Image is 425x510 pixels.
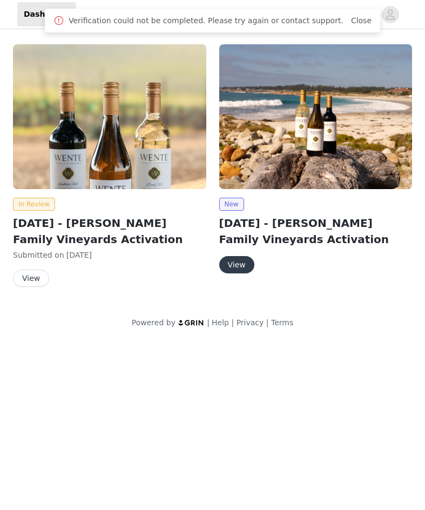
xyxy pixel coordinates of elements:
[13,251,64,259] span: Submitted on
[13,215,206,247] h2: [DATE] - [PERSON_NAME] Family Vineyards Activation
[13,274,49,283] a: View
[266,318,269,327] span: |
[13,44,206,189] img: Wente Vineyards
[13,270,49,287] button: View
[66,251,92,259] span: [DATE]
[178,319,205,326] img: logo
[132,318,176,327] span: Powered by
[231,318,234,327] span: |
[219,44,413,189] img: Wente Vineyards
[271,318,293,327] a: Terms
[219,261,254,269] a: View
[17,2,76,26] a: Dashboard
[207,318,210,327] span: |
[13,198,55,211] span: In Review
[219,198,244,211] span: New
[385,6,395,23] div: avatar
[78,2,132,26] a: Networks
[69,15,343,26] span: Verification could not be completed. Please try again or contact support.
[212,318,229,327] a: Help
[219,215,413,247] h2: [DATE] - [PERSON_NAME] Family Vineyards Activation
[219,256,254,273] button: View
[351,16,372,25] a: Close
[237,318,264,327] a: Privacy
